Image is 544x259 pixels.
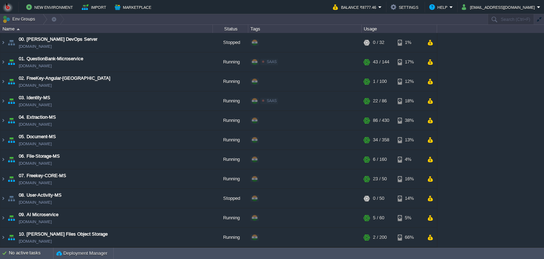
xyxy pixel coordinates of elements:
[6,208,16,227] img: AMDAwAAAACH5BAEAAAAALAAAAAABAAEAAAICRAEAOw==
[398,130,421,150] div: 13%
[362,25,437,33] div: Usage
[0,189,6,208] img: AMDAwAAAACH5BAEAAAAALAAAAAABAAEAAAICRAEAOw==
[398,228,421,247] div: 66%
[213,130,248,150] div: Running
[19,121,52,128] a: [DOMAIN_NAME]
[462,3,537,11] button: [EMAIL_ADDRESS][DOMAIN_NAME]
[0,228,6,247] img: AMDAwAAAACH5BAEAAAAALAAAAAABAAEAAAICRAEAOw==
[0,208,6,227] img: AMDAwAAAACH5BAEAAAAALAAAAAABAAEAAAICRAEAOw==
[19,211,58,218] a: 09. AI Microservice
[373,150,387,169] div: 6 / 160
[19,238,52,245] a: [DOMAIN_NAME]
[19,94,50,101] a: 03. Identity-MS
[373,169,387,188] div: 23 / 50
[19,172,66,179] a: 07. Freekey-CORE-MS
[398,72,421,91] div: 12%
[19,55,83,62] a: 01. QuestionBank-Microservice
[213,228,248,247] div: Running
[56,250,107,257] button: Deployment Manager
[2,14,38,24] button: Env Groups
[26,3,75,11] button: New Environment
[0,150,6,169] img: AMDAwAAAACH5BAEAAAAALAAAAAABAAEAAAICRAEAOw==
[0,33,6,52] img: AMDAwAAAACH5BAEAAAAALAAAAAABAAEAAAICRAEAOw==
[19,133,56,140] a: 05. Document-MS
[6,169,16,188] img: AMDAwAAAACH5BAEAAAAALAAAAAABAAEAAAICRAEAOw==
[19,36,97,43] a: 00. [PERSON_NAME] DevOps Server
[373,52,389,72] div: 43 / 144
[17,28,20,30] img: AMDAwAAAACH5BAEAAAAALAAAAAABAAEAAAICRAEAOw==
[373,208,384,227] div: 5 / 60
[82,3,108,11] button: Import
[2,2,13,12] img: Bitss Techniques
[115,3,153,11] button: Marketplace
[398,150,421,169] div: 4%
[19,231,108,238] a: 10. [PERSON_NAME] Files Object Storage
[19,43,52,50] a: [DOMAIN_NAME]
[0,111,6,130] img: AMDAwAAAACH5BAEAAAAALAAAAAABAAEAAAICRAEAOw==
[0,130,6,150] img: AMDAwAAAACH5BAEAAAAALAAAAAABAAEAAAICRAEAOw==
[398,33,421,52] div: 1%
[213,169,248,188] div: Running
[6,33,16,52] img: AMDAwAAAACH5BAEAAAAALAAAAAABAAEAAAICRAEAOw==
[398,52,421,72] div: 17%
[398,208,421,227] div: 5%
[213,208,248,227] div: Running
[19,192,62,199] a: 08. User-Activity-MS
[213,91,248,111] div: Running
[6,150,16,169] img: AMDAwAAAACH5BAEAAAAALAAAAAABAAEAAAICRAEAOw==
[19,101,52,108] a: [DOMAIN_NAME]
[373,189,384,208] div: 0 / 50
[213,52,248,72] div: Running
[19,62,52,69] a: [DOMAIN_NAME]
[19,179,52,186] a: [DOMAIN_NAME]
[19,153,60,160] a: 06. File-Storage-MS
[398,169,421,188] div: 16%
[0,52,6,72] img: AMDAwAAAACH5BAEAAAAALAAAAAABAAEAAAICRAEAOw==
[398,111,421,130] div: 38%
[373,91,387,111] div: 22 / 86
[6,111,16,130] img: AMDAwAAAACH5BAEAAAAALAAAAAABAAEAAAICRAEAOw==
[249,25,361,33] div: Tags
[19,82,52,89] a: [DOMAIN_NAME]
[19,218,52,225] a: [DOMAIN_NAME]
[213,72,248,91] div: Running
[373,130,389,150] div: 34 / 358
[213,189,248,208] div: Stopped
[19,160,52,167] a: [DOMAIN_NAME]
[373,33,384,52] div: 0 / 32
[398,91,421,111] div: 18%
[373,72,387,91] div: 1 / 100
[213,25,248,33] div: Status
[19,140,52,147] a: [DOMAIN_NAME]
[6,91,16,111] img: AMDAwAAAACH5BAEAAAAALAAAAAABAAEAAAICRAEAOw==
[398,189,421,208] div: 14%
[6,52,16,72] img: AMDAwAAAACH5BAEAAAAALAAAAAABAAEAAAICRAEAOw==
[373,111,389,130] div: 86 / 430
[19,114,56,121] a: 04. Extraction-MS
[1,25,212,33] div: Name
[6,130,16,150] img: AMDAwAAAACH5BAEAAAAALAAAAAABAAEAAAICRAEAOw==
[267,98,277,103] span: SAAS
[0,91,6,111] img: AMDAwAAAACH5BAEAAAAALAAAAAABAAEAAAICRAEAOw==
[213,33,248,52] div: Stopped
[373,228,387,247] div: 2 / 200
[6,72,16,91] img: AMDAwAAAACH5BAEAAAAALAAAAAABAAEAAAICRAEAOw==
[267,60,277,64] span: SAAS
[429,3,449,11] button: Help
[6,189,16,208] img: AMDAwAAAACH5BAEAAAAALAAAAAABAAEAAAICRAEAOw==
[0,169,6,188] img: AMDAwAAAACH5BAEAAAAALAAAAAABAAEAAAICRAEAOw==
[6,228,16,247] img: AMDAwAAAACH5BAEAAAAALAAAAAABAAEAAAICRAEAOw==
[0,72,6,91] img: AMDAwAAAACH5BAEAAAAALAAAAAABAAEAAAICRAEAOw==
[9,248,53,259] div: No active tasks
[213,150,248,169] div: Running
